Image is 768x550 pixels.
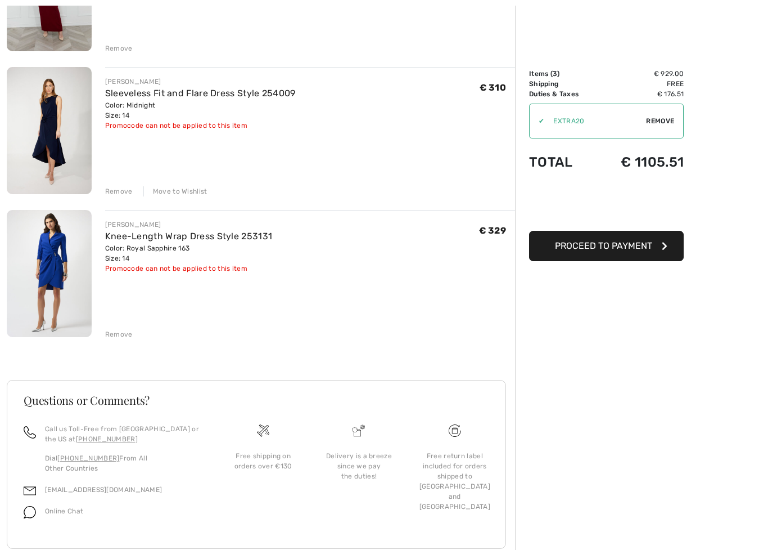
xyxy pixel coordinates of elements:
img: email [24,485,36,497]
div: Promocode can not be applied to this item [105,120,296,131]
a: Sleeveless Fit and Flare Dress Style 254009 [105,88,296,99]
div: [PERSON_NAME] [105,220,273,230]
div: Remove [105,329,133,339]
td: Shipping [529,79,597,89]
td: Items ( ) [529,69,597,79]
img: call [24,426,36,439]
td: Duties & Taxes [529,89,597,99]
p: Call us Toll-Free from [GEOGRAPHIC_DATA] or the US at [45,424,202,444]
a: Knee-Length Wrap Dress Style 253131 [105,231,273,242]
div: Move to Wishlist [143,186,207,196]
div: Free shipping on orders over €130 [224,451,302,471]
span: 3 [553,70,557,78]
span: Remove [646,116,674,126]
img: Free shipping on orders over &#8364;130 [257,424,269,437]
img: Sleeveless Fit and Flare Dress Style 254009 [7,67,92,194]
div: Delivery is a breeze since we pay the duties! [320,451,397,481]
iframe: PayPal [529,181,684,227]
a: [PHONE_NUMBER] [57,454,119,462]
div: Promocode can not be applied to this item [105,263,273,274]
div: Color: Royal Sapphire 163 Size: 14 [105,243,273,263]
span: Online Chat [45,507,83,515]
img: Delivery is a breeze since we pay the duties! [353,424,365,437]
h3: Questions or Comments? [24,395,489,406]
span: € 310 [480,82,507,93]
div: [PERSON_NAME] [105,77,296,87]
div: Remove [105,43,133,53]
td: € 1105.51 [597,143,684,181]
img: Free shipping on orders over &#8364;130 [449,424,461,437]
td: Free [597,79,684,89]
div: ✔ [530,116,544,126]
img: chat [24,506,36,518]
div: Remove [105,186,133,196]
input: Promo code [544,104,646,138]
td: € 929.00 [597,69,684,79]
p: Dial From All Other Countries [45,453,202,473]
span: Proceed to Payment [555,240,652,251]
img: Knee-Length Wrap Dress Style 253131 [7,210,92,337]
div: Free return label included for orders shipped to [GEOGRAPHIC_DATA] and [GEOGRAPHIC_DATA] [416,451,494,512]
div: Color: Midnight Size: 14 [105,100,296,120]
a: [EMAIL_ADDRESS][DOMAIN_NAME] [45,486,162,494]
a: [PHONE_NUMBER] [76,435,138,443]
button: Proceed to Payment [529,231,684,261]
td: € 176.51 [597,89,684,99]
td: Total [529,143,597,181]
span: € 329 [479,225,507,236]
